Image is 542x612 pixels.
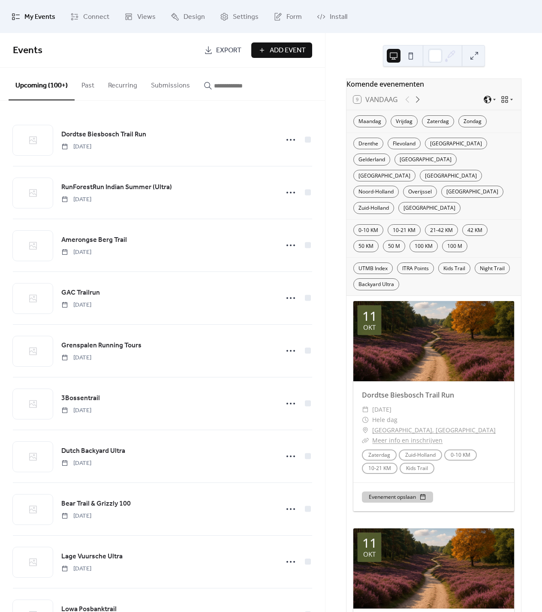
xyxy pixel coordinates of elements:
button: Upcoming (100+) [9,68,75,100]
div: 100 KM [410,240,438,252]
div: 11 [362,537,377,549]
div: Drenthe [353,138,383,150]
div: Zuid-Holland [353,202,394,214]
a: Meer info en inschrijven [372,436,443,444]
span: Hele dag [372,415,397,425]
span: 3Bossentrail [61,393,100,404]
div: [GEOGRAPHIC_DATA] [441,186,503,198]
a: Install [310,3,354,30]
span: Settings [233,10,259,24]
div: ​ [362,435,369,446]
div: Kids Trail [438,262,470,274]
span: Export [216,45,241,56]
div: Komende evenementen [346,79,521,89]
a: [GEOGRAPHIC_DATA], [GEOGRAPHIC_DATA] [372,425,496,435]
div: Noord-Holland [353,186,399,198]
span: [DATE] [61,353,91,362]
a: Dordtse Biesbosch Trail Run [61,129,146,140]
button: Submissions [144,68,197,99]
span: Connect [83,10,109,24]
a: RunForestRun Indian Summer (Ultra) [61,182,172,193]
div: okt [363,551,376,558]
button: Past [75,68,101,99]
span: Form [286,10,302,24]
div: ​ [362,425,369,435]
div: UTMB Index [353,262,393,274]
button: Recurring [101,68,144,99]
span: [DATE] [372,404,391,415]
div: Night Trail [475,262,510,274]
a: Views [118,3,162,30]
div: okt [363,324,376,331]
div: Gelderland [353,154,390,166]
span: [DATE] [61,142,91,151]
span: Dutch Backyard Ultra [61,446,125,456]
div: Overijssel [403,186,437,198]
div: 0-10 KM [353,224,383,236]
a: Dordtse Biesbosch Trail Run [362,390,454,400]
a: 3Bossentrail [61,393,100,404]
span: [DATE] [61,512,91,521]
span: [DATE] [61,195,91,204]
a: Connect [64,3,116,30]
div: [GEOGRAPHIC_DATA] [353,170,416,182]
span: [DATE] [61,248,91,257]
a: Dutch Backyard Ultra [61,446,125,457]
div: 11 [362,310,377,323]
span: My Events [24,10,55,24]
a: Export [198,42,248,58]
a: Form [267,3,308,30]
div: ITRA Points [397,262,434,274]
div: [GEOGRAPHIC_DATA] [420,170,482,182]
span: Add Event [270,45,306,56]
div: Maandag [353,115,386,127]
a: My Events [5,3,62,30]
a: GAC Trailrun [61,287,100,298]
div: 21-42 KM [425,224,458,236]
div: Vrijdag [391,115,418,127]
div: ​ [362,415,369,425]
button: Evenement opslaan [362,491,433,503]
span: [DATE] [61,301,91,310]
span: Design [184,10,205,24]
div: Backyard Ultra [353,278,399,290]
div: ​ [362,404,369,415]
div: Zaterdag [422,115,454,127]
div: Zondag [458,115,487,127]
span: [DATE] [61,406,91,415]
div: 50 KM [353,240,379,252]
div: Flevoland [388,138,421,150]
span: Install [330,10,347,24]
a: Design [164,3,211,30]
span: GAC Trailrun [61,288,100,298]
button: Add Event [251,42,312,58]
span: Events [13,41,42,60]
span: [DATE] [61,564,91,573]
div: 100 M [442,240,467,252]
div: [GEOGRAPHIC_DATA] [425,138,487,150]
div: 10-21 KM [388,224,421,236]
a: Amerongse Berg Trail [61,235,127,246]
a: Grenspalen Running Tours [61,340,142,351]
span: Amerongse Berg Trail [61,235,127,245]
div: [GEOGRAPHIC_DATA] [394,154,457,166]
div: [GEOGRAPHIC_DATA] [398,202,461,214]
div: 50 M [383,240,405,252]
span: Bear Trail & Grizzly 100 [61,499,131,509]
a: Lage Vuursche Ultra [61,551,123,562]
a: Settings [214,3,265,30]
span: Views [137,10,156,24]
div: 42 KM [462,224,488,236]
a: Bear Trail & Grizzly 100 [61,498,131,509]
span: [DATE] [61,459,91,468]
span: RunForestRun Indian Summer (Ultra) [61,182,172,193]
